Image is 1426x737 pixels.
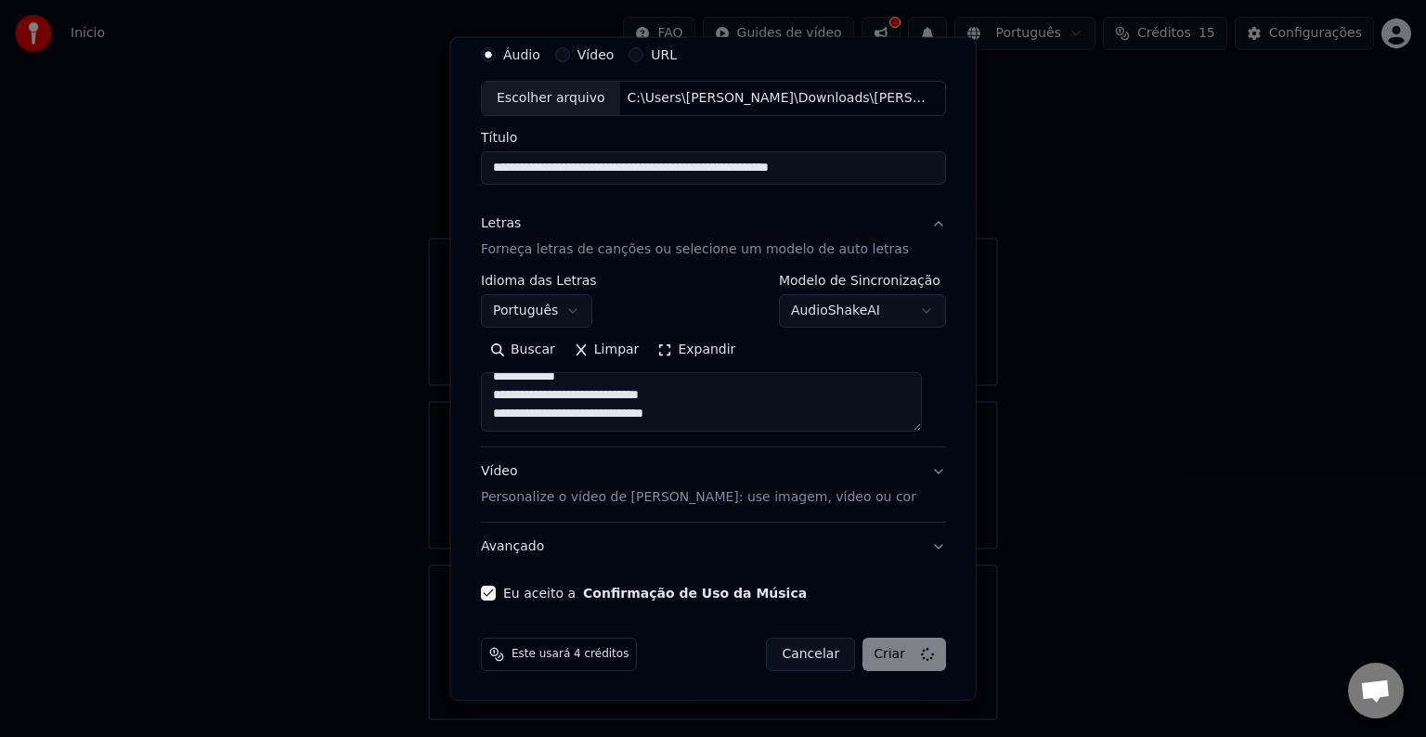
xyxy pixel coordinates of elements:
[481,200,946,274] button: LetrasForneça letras de canções ou selecione um modelo de auto letras
[481,447,946,522] button: VídeoPersonalize o vídeo de [PERSON_NAME]: use imagem, vídeo ou cor
[481,274,597,287] label: Idioma das Letras
[481,488,916,507] p: Personalize o vídeo de [PERSON_NAME]: use imagem, vídeo ou cor
[583,587,807,600] button: Eu aceito a
[651,48,677,61] label: URL
[577,48,614,61] label: Vídeo
[481,131,946,144] label: Título
[648,335,745,365] button: Expandir
[482,82,620,115] div: Escolher arquivo
[619,89,935,108] div: C:\Users\[PERSON_NAME]\Downloads\[PERSON_NAME] Tem Eu (Videoclipe Oficial)-C-130bpm-440hz.m4a
[564,335,648,365] button: Limpar
[512,647,629,662] span: Este usará 4 créditos
[778,274,945,287] label: Modelo de Sincronização
[503,587,807,600] label: Eu aceito a
[481,523,946,571] button: Avançado
[481,335,564,365] button: Buscar
[481,462,916,507] div: Vídeo
[481,240,909,259] p: Forneça letras de canções ou selecione um modelo de auto letras
[766,638,855,671] button: Cancelar
[481,274,946,446] div: LetrasForneça letras de canções ou selecione um modelo de auto letras
[503,48,540,61] label: Áudio
[481,214,521,233] div: Letras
